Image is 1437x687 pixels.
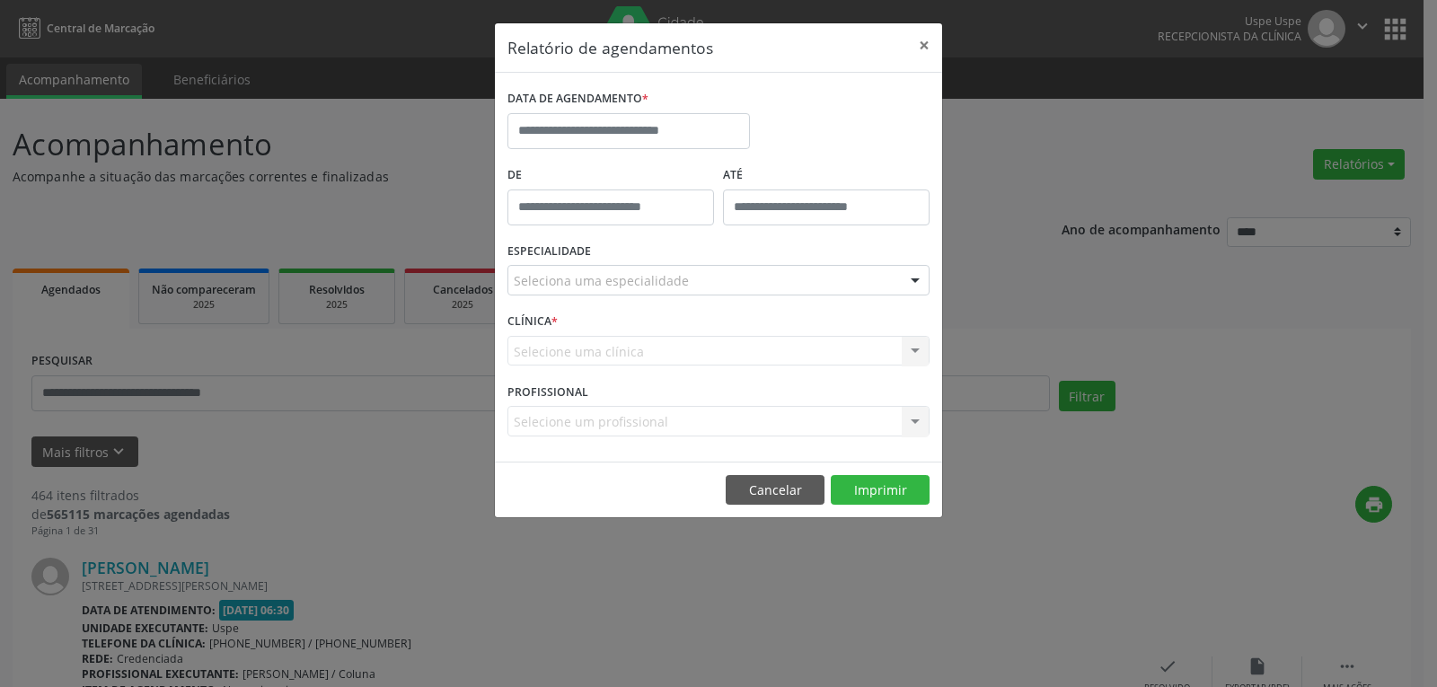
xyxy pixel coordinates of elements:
h5: Relatório de agendamentos [507,36,713,59]
label: CLÍNICA [507,308,558,336]
label: ESPECIALIDADE [507,238,591,266]
label: ATÉ [723,162,930,189]
label: De [507,162,714,189]
label: PROFISSIONAL [507,378,588,406]
label: DATA DE AGENDAMENTO [507,85,648,113]
button: Cancelar [726,475,824,506]
span: Seleciona uma especialidade [514,271,689,290]
button: Close [906,23,942,67]
button: Imprimir [831,475,930,506]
